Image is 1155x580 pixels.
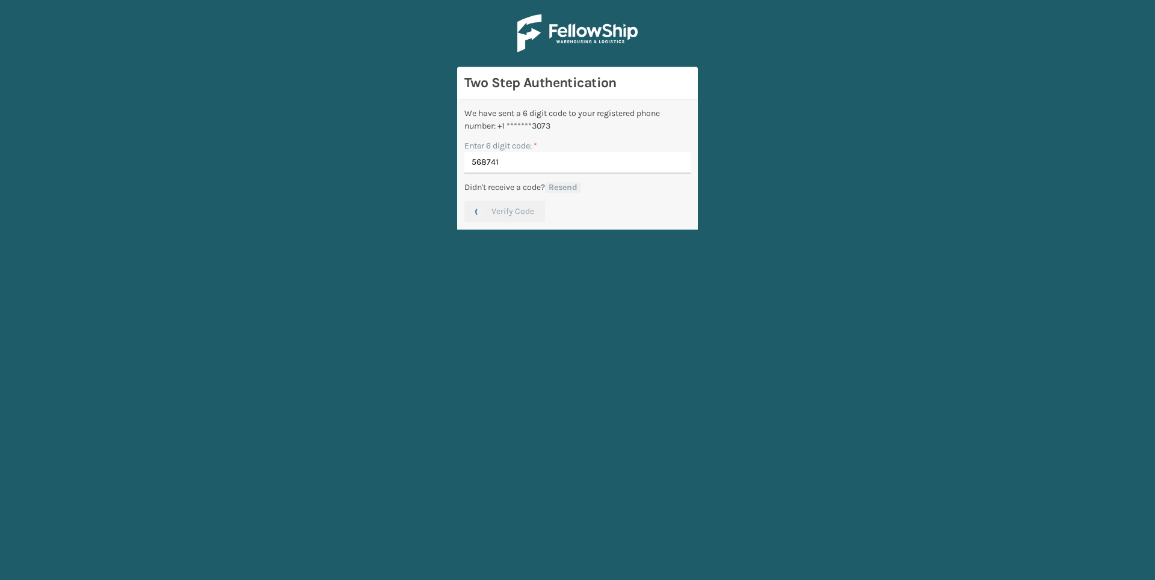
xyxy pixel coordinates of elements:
[464,74,691,92] h3: Two Step Authentication
[464,139,537,152] label: Enter 6 digit code:
[464,181,545,194] p: Didn't receive a code?
[545,182,581,193] button: Resend
[517,14,638,52] img: Logo
[464,201,545,222] button: Verify Code
[464,107,691,132] div: We have sent a 6 digit code to your registered phone number: +1 *******3073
